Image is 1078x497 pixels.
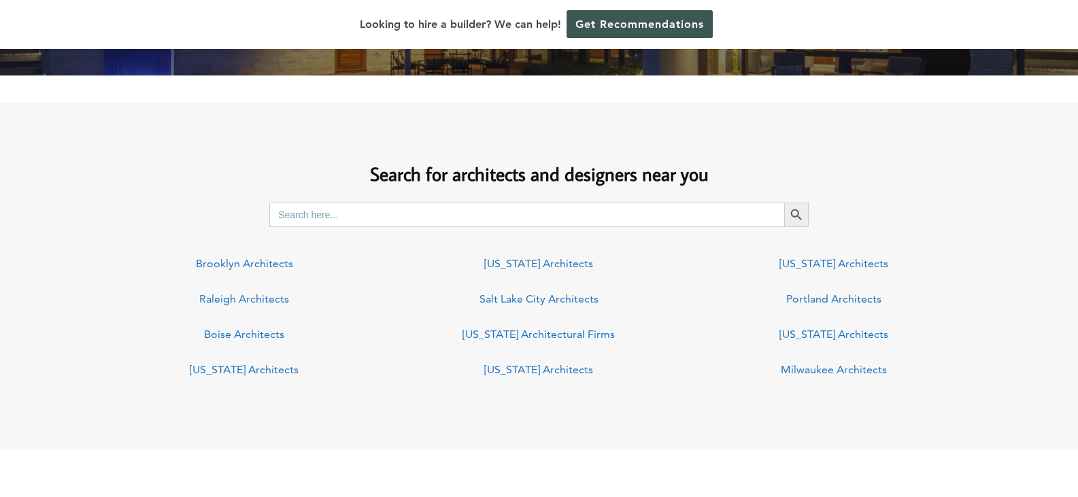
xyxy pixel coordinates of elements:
[567,10,713,38] a: Get Recommendations
[781,363,887,376] a: Milwaukee Architects
[190,363,299,376] a: [US_STATE] Architects
[484,257,593,270] a: [US_STATE] Architects
[1010,429,1062,481] iframe: Drift Widget Chat Controller
[204,328,284,341] a: Boise Architects
[196,257,293,270] a: Brooklyn Architects
[779,328,888,341] a: [US_STATE] Architects
[786,292,881,305] a: Portland Architects
[269,203,784,227] input: Search here...
[789,207,804,222] svg: Search
[479,292,599,305] a: Salt Lake City Architects
[484,363,593,376] a: [US_STATE] Architects
[462,328,615,341] a: [US_STATE] Architectural Firms
[779,257,888,270] a: [US_STATE] Architects
[199,292,289,305] a: Raleigh Architects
